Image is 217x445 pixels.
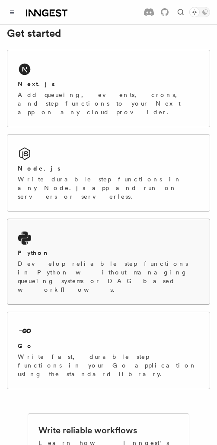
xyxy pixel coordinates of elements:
p: Write durable step functions in any Node.js app and run on servers or serverless. [18,175,199,201]
h2: Go [18,342,33,350]
p: Develop reliable step functions in Python without managing queueing systems or DAG based workflows. [18,259,199,294]
a: PythonDevelop reliable step functions in Python without managing queueing systems or DAG based wo... [7,219,210,305]
button: Toggle navigation [7,7,17,17]
p: Add queueing, events, crons, and step functions to your Next app on any cloud provider. [18,90,199,116]
a: Next.jsAdd queueing, events, crons, and step functions to your Next app on any cloud provider. [7,50,210,127]
button: Toggle dark mode [189,7,210,17]
h2: Node.js [18,164,61,173]
h2: Python [18,248,50,257]
a: Node.jsWrite durable step functions in any Node.js app and run on servers or serverless. [7,134,210,212]
a: GoWrite fast, durable step functions in your Go application using the standard library. [7,312,210,389]
h2: Write reliable workflows [38,424,137,436]
h2: Next.js [18,80,55,88]
p: Write fast, durable step functions in your Go application using the standard library. [18,352,199,378]
a: Get started [7,27,61,39]
button: Find something... [176,7,186,17]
